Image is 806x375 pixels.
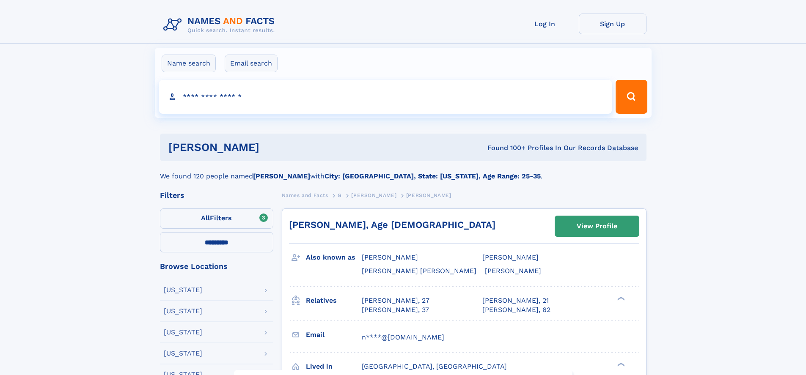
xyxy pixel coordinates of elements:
[579,14,646,34] a: Sign Up
[306,359,362,374] h3: Lived in
[164,350,202,357] div: [US_STATE]
[485,267,541,275] span: [PERSON_NAME]
[362,296,429,305] a: [PERSON_NAME], 27
[160,161,646,181] div: We found 120 people named with .
[555,216,639,236] a: View Profile
[253,172,310,180] b: [PERSON_NAME]
[615,296,625,301] div: ❯
[289,219,495,230] a: [PERSON_NAME], Age [DEMOGRAPHIC_DATA]
[162,55,216,72] label: Name search
[406,192,451,198] span: [PERSON_NAME]
[160,14,282,36] img: Logo Names and Facts
[201,214,210,222] span: All
[482,296,549,305] a: [PERSON_NAME], 21
[325,172,541,180] b: City: [GEOGRAPHIC_DATA], State: [US_STATE], Age Range: 25-35
[351,190,396,200] a: [PERSON_NAME]
[159,80,612,114] input: search input
[282,190,328,200] a: Names and Facts
[164,329,202,336] div: [US_STATE]
[362,253,418,261] span: [PERSON_NAME]
[160,208,273,229] label: Filters
[164,287,202,293] div: [US_STATE]
[616,80,647,114] button: Search Button
[168,142,374,153] h1: [PERSON_NAME]
[306,293,362,308] h3: Relatives
[338,192,342,198] span: G
[577,216,617,236] div: View Profile
[362,362,507,370] span: [GEOGRAPHIC_DATA], [GEOGRAPHIC_DATA]
[160,263,273,270] div: Browse Locations
[338,190,342,200] a: G
[164,308,202,315] div: [US_STATE]
[373,143,638,153] div: Found 100+ Profiles In Our Records Database
[306,328,362,342] h3: Email
[306,250,362,265] h3: Also known as
[225,55,278,72] label: Email search
[362,305,429,315] a: [PERSON_NAME], 37
[482,253,539,261] span: [PERSON_NAME]
[362,267,476,275] span: [PERSON_NAME] [PERSON_NAME]
[482,305,550,315] a: [PERSON_NAME], 62
[511,14,579,34] a: Log In
[160,192,273,199] div: Filters
[351,192,396,198] span: [PERSON_NAME]
[615,361,625,367] div: ❯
